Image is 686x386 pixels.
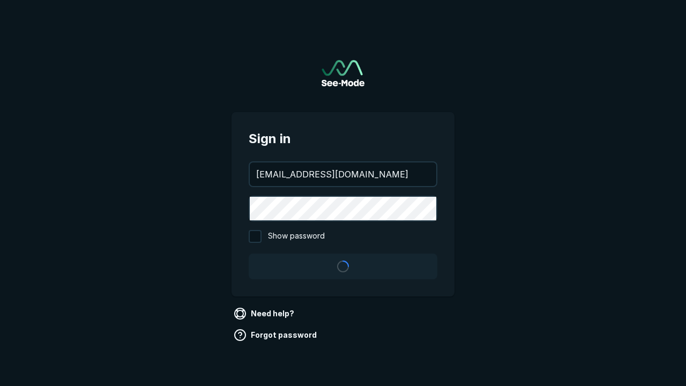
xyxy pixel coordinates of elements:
a: Need help? [232,305,299,322]
span: Show password [268,230,325,243]
a: Go to sign in [322,60,364,86]
img: See-Mode Logo [322,60,364,86]
span: Sign in [249,129,437,149]
input: your@email.com [250,162,436,186]
a: Forgot password [232,326,321,344]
